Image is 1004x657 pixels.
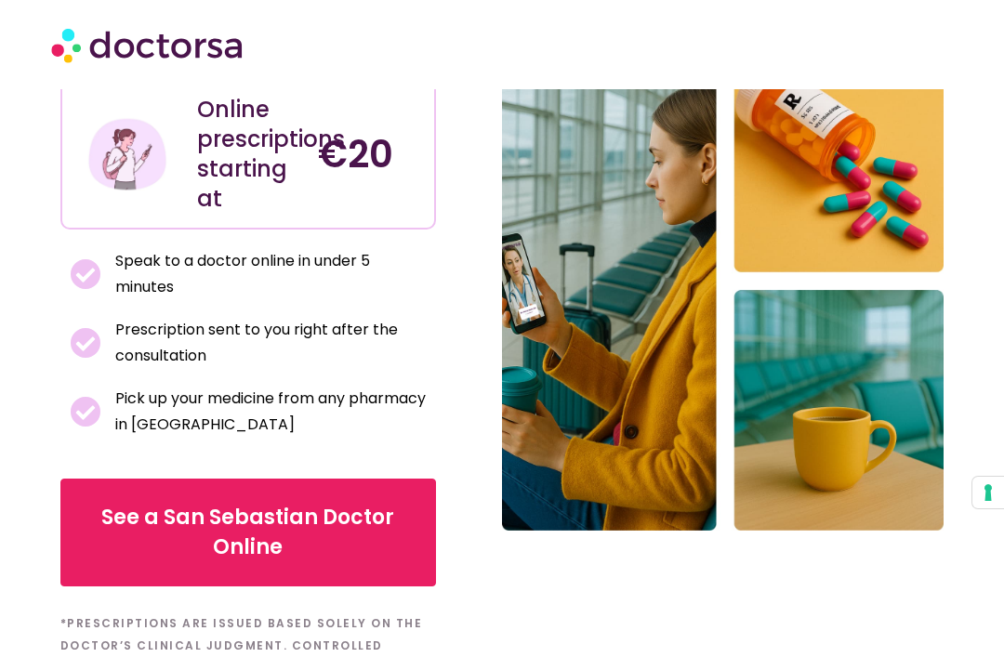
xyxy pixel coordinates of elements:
span: See a San Sebastian Doctor Online [89,503,407,562]
span: Speak to a doctor online in under 5 minutes [111,248,427,300]
img: Illustration depicting a young woman in a casual outfit, engaged with her smartphone. She has a p... [86,113,168,195]
span: Pick up your medicine from any pharmacy in [GEOGRAPHIC_DATA] [111,386,427,438]
h4: €20 [318,132,420,177]
a: See a San Sebastian Doctor Online [60,479,436,586]
button: Your consent preferences for tracking technologies [972,477,1004,508]
img: Online Doctor in San Sebastian [502,32,944,531]
span: Prescription sent to you right after the consultation [111,317,427,369]
div: Online prescriptions starting at [197,95,299,214]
